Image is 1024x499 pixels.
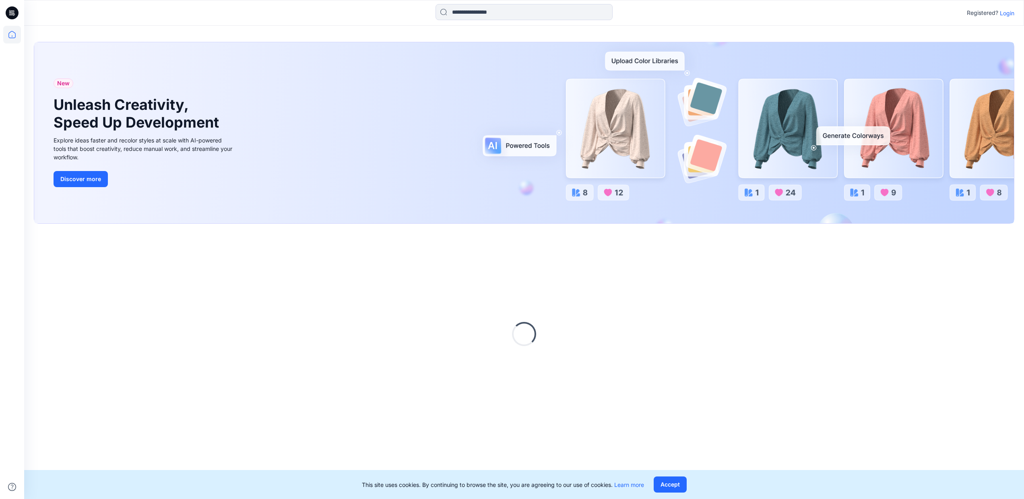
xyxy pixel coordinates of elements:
[57,78,70,88] span: New
[1000,9,1014,17] p: Login
[654,476,687,493] button: Accept
[614,481,644,488] a: Learn more
[362,480,644,489] p: This site uses cookies. By continuing to browse the site, you are agreeing to our use of cookies.
[54,171,235,187] a: Discover more
[967,8,998,18] p: Registered?
[54,96,223,131] h1: Unleash Creativity, Speed Up Development
[54,136,235,161] div: Explore ideas faster and recolor styles at scale with AI-powered tools that boost creativity, red...
[54,171,108,187] button: Discover more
